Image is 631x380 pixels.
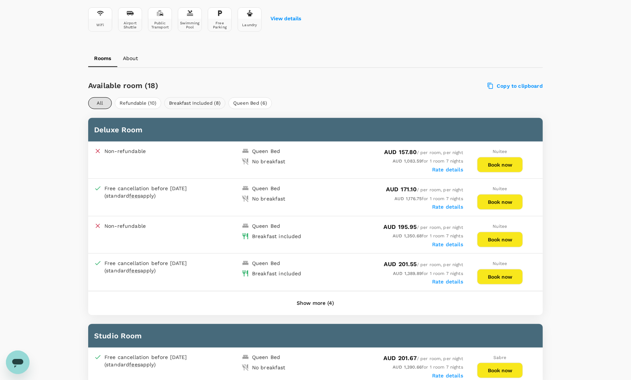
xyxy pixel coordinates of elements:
label: Copy to clipboard [488,83,543,89]
img: king-bed-icon [242,353,249,361]
div: Queen Bed [252,222,280,230]
span: for 1 room 7 nights [393,158,463,164]
div: Laundry [242,23,257,27]
div: Queen Bed [252,259,280,267]
div: Queen Bed [252,185,280,192]
span: AUD 201.67 [383,355,417,362]
div: No breakfast [252,158,286,165]
span: AUD 1,350.68 [393,233,422,238]
span: for 1 room 7 nights [393,233,463,238]
button: Breakfast Included (8) [164,97,225,109]
span: Nuitee [493,224,507,229]
img: king-bed-icon [242,147,249,155]
div: Airport Shuttle [120,21,140,29]
span: Nuitee [493,186,507,191]
div: Queen Bed [252,353,280,361]
span: Nuitee [493,261,507,266]
label: Rate details [432,167,463,172]
img: king-bed-icon [242,259,249,267]
div: Free cancellation before [DATE] (standard apply) [104,259,204,274]
span: / per room, per night [383,356,463,361]
span: Nuitee [493,149,507,154]
div: Free cancellation before [DATE] (standard apply) [104,185,204,199]
span: AUD 171.10 [386,186,417,193]
span: AUD 201.55 [384,261,417,268]
p: About [123,55,138,62]
span: / per room, per night [386,187,463,192]
p: Rooms [94,55,111,62]
button: Book now [477,269,523,285]
span: AUD 157.80 [384,149,417,156]
span: fees [129,362,140,367]
span: Sabre [493,355,507,360]
button: Show more (4) [287,294,345,312]
h6: Deluxe Room [94,124,537,136]
div: Queen Bed [252,147,280,155]
button: View details [270,16,301,22]
span: / per room, per night [384,262,463,267]
button: Book now [477,232,523,247]
div: Public Transport [150,21,170,29]
span: fees [129,268,140,273]
button: Book now [477,194,523,210]
h6: Available room (18) [88,80,352,91]
h6: Studio Room [94,330,537,342]
label: Rate details [432,373,463,379]
div: Swimming Pool [180,21,200,29]
img: king-bed-icon [242,185,249,192]
label: Rate details [432,241,463,247]
span: AUD 1,176.75 [394,196,422,201]
span: for 1 room 7 nights [394,196,463,201]
div: No breakfast [252,364,286,371]
button: Book now [477,157,523,172]
button: All [88,97,112,109]
span: AUD 195.95 [383,223,417,230]
span: / per room, per night [384,150,463,155]
span: for 1 room 7 nights [393,271,463,276]
span: AUD 1,389.89 [393,271,422,276]
button: Queen Bed (6) [228,97,272,109]
div: Breakfast included [252,233,301,240]
div: Wifi [96,23,104,27]
p: Non-refundable [104,222,146,230]
label: Rate details [432,279,463,285]
span: AUD 1,390.66 [393,365,422,370]
button: Refundable (10) [115,97,161,109]
button: Book now [477,363,523,378]
div: Free cancellation before [DATE] (standard apply) [104,353,204,368]
label: Rate details [432,204,463,210]
img: king-bed-icon [242,222,249,230]
div: Breakfast included [252,270,301,277]
div: No breakfast [252,195,286,202]
span: fees [129,193,140,199]
span: for 1 room 7 nights [393,365,463,370]
span: / per room, per night [383,225,463,230]
span: AUD 1,083.59 [393,158,422,164]
div: Free Parking [210,21,230,29]
iframe: Button to launch messaging window [6,351,30,374]
p: Non-refundable [104,147,146,155]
